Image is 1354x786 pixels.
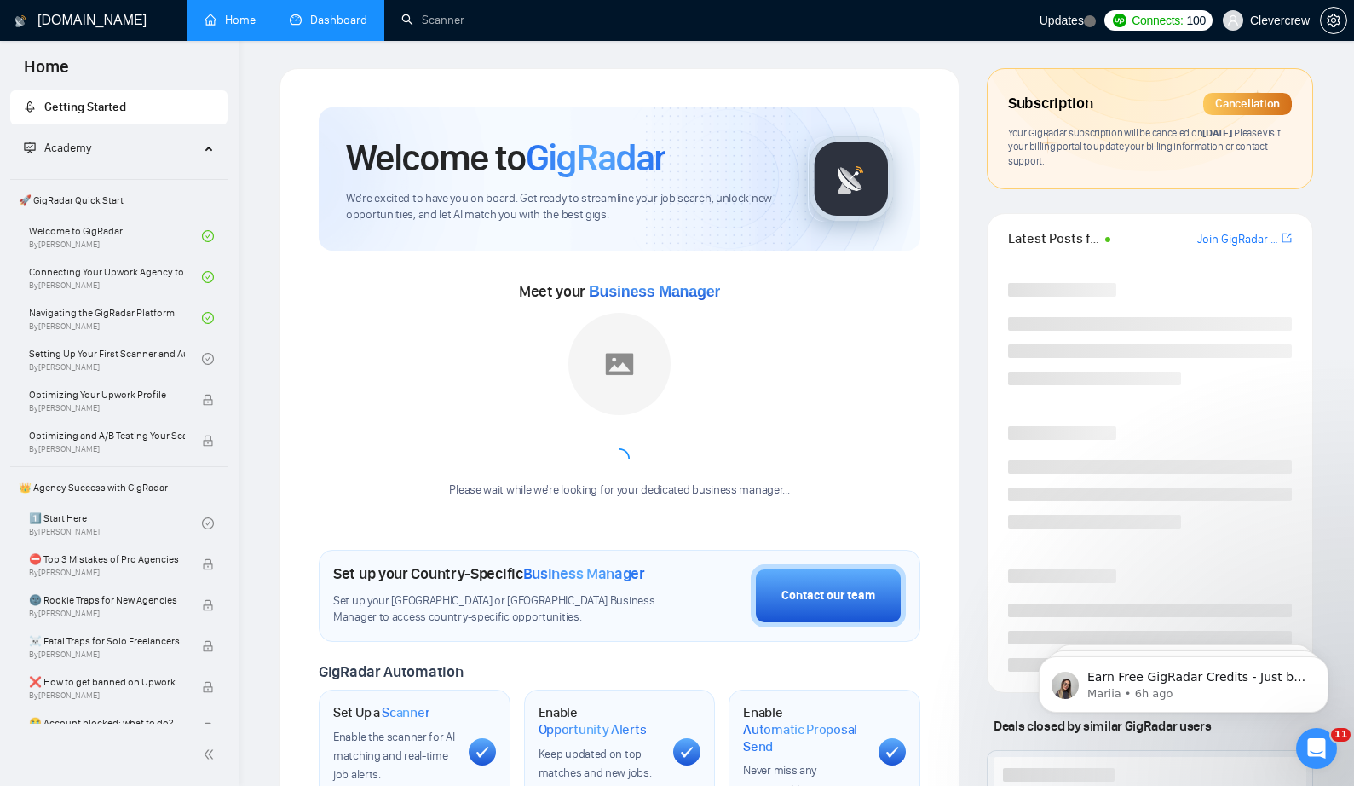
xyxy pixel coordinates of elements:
[29,217,202,255] a: Welcome to GigRadarBy[PERSON_NAME]
[526,135,665,181] span: GigRadar
[202,558,214,570] span: lock
[523,564,645,583] span: Business Manager
[29,673,185,691] span: ❌ How to get banned on Upwork
[29,714,185,731] span: 😭 Account blocked: what to do?
[1296,728,1337,769] iframe: Intercom live chat
[1187,11,1206,30] span: 100
[743,721,865,754] span: Automatic Proposal Send
[568,313,671,415] img: placeholder.png
[29,299,202,337] a: Navigating the GigRadar PlatformBy[PERSON_NAME]
[44,100,126,114] span: Getting Started
[382,704,429,721] span: Scanner
[333,704,429,721] h1: Set Up a
[202,599,214,611] span: lock
[29,403,185,413] span: By [PERSON_NAME]
[1008,90,1092,118] span: Subscription
[589,283,720,300] span: Business Manager
[29,633,185,650] span: ☠️ Fatal Traps for Solo Freelancers
[202,353,214,365] span: check-circle
[1013,621,1354,740] iframe: Intercom notifications message
[202,394,214,406] span: lock
[319,662,463,681] span: GigRadar Automation
[1202,126,1234,139] span: [DATE] .
[1190,126,1234,139] span: on
[10,90,228,124] li: Getting Started
[24,142,36,153] span: fund-projection-screen
[539,704,660,737] h1: Enable
[29,592,185,609] span: 🌚 Rookie Traps for New Agencies
[203,746,220,763] span: double-left
[202,640,214,652] span: lock
[743,704,865,754] h1: Enable
[290,13,367,27] a: dashboardDashboard
[202,230,214,242] span: check-circle
[333,730,455,782] span: Enable the scanner for AI matching and real-time job alerts.
[44,141,91,155] span: Academy
[29,386,185,403] span: Optimizing Your Upwork Profile
[29,568,185,578] span: By [PERSON_NAME]
[539,747,652,780] span: Keep updated on top matches and new jobs.
[29,444,185,454] span: By [PERSON_NAME]
[1320,7,1347,34] button: setting
[1320,14,1347,27] a: setting
[29,650,185,660] span: By [PERSON_NAME]
[29,505,202,542] a: 1️⃣ Start HereBy[PERSON_NAME]
[29,551,185,568] span: ⛔ Top 3 Mistakes of Pro Agencies
[539,721,647,738] span: Opportunity Alerts
[29,609,185,619] span: By [PERSON_NAME]
[333,564,645,583] h1: Set up your Country-Specific
[1282,231,1292,245] span: export
[609,448,630,469] span: loading
[1227,14,1239,26] span: user
[12,471,226,505] span: 👑 Agency Success with GigRadar
[1331,728,1351,742] span: 11
[1113,14,1126,27] img: upwork-logo.png
[29,340,202,378] a: Setting Up Your First Scanner and Auto-BidderBy[PERSON_NAME]
[751,564,906,627] button: Contact our team
[202,722,214,734] span: lock
[439,483,799,499] div: Please wait while we're looking for your dedicated business manager...
[333,593,665,626] span: Set up your [GEOGRAPHIC_DATA] or [GEOGRAPHIC_DATA] Business Manager to access country-specific op...
[202,271,214,283] span: check-circle
[202,435,214,447] span: lock
[519,282,720,301] span: Meet your
[1282,230,1292,246] a: export
[1203,93,1292,115] div: Cancellation
[202,312,214,324] span: check-circle
[1321,14,1346,27] span: setting
[29,691,185,701] span: By [PERSON_NAME]
[809,136,894,222] img: gigradar-logo.png
[202,681,214,693] span: lock
[29,258,202,296] a: Connecting Your Upwork Agency to GigRadarBy[PERSON_NAME]
[202,517,214,529] span: check-circle
[10,55,83,90] span: Home
[1132,11,1183,30] span: Connects:
[987,711,1218,741] span: Deals closed by similar GigRadar users
[12,183,226,217] span: 🚀 GigRadar Quick Start
[1040,14,1084,27] span: Updates
[401,13,464,27] a: searchScanner
[205,13,256,27] a: homeHome
[1197,230,1278,249] a: Join GigRadar Slack Community
[346,191,781,223] span: We're excited to have you on board. Get ready to streamline your job search, unlock new opportuni...
[346,135,665,181] h1: Welcome to
[24,101,36,113] span: rocket
[781,587,875,605] div: Contact our team
[29,427,185,444] span: Optimizing and A/B Testing Your Scanner for Better Results
[14,8,26,35] img: logo
[1008,126,1281,167] span: Your GigRadar subscription will be canceled Please visit your billing portal to update your billi...
[1008,228,1100,249] span: Latest Posts from the GigRadar Community
[24,141,91,155] span: Academy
